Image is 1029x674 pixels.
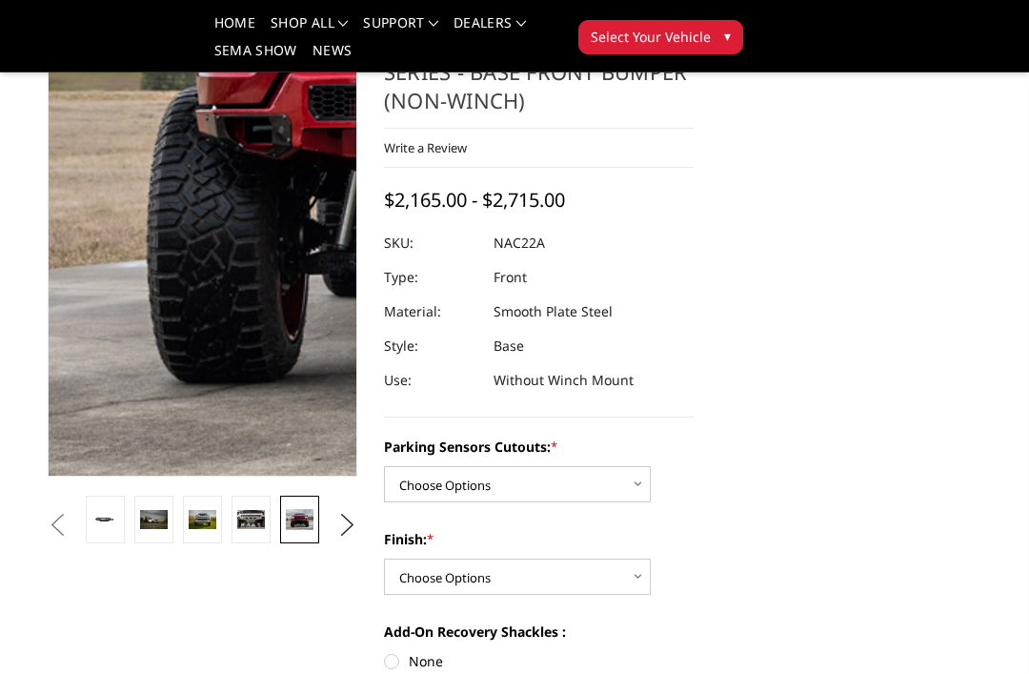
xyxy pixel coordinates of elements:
a: News [313,44,352,71]
a: Home [214,16,255,44]
a: shop all [271,16,348,44]
dd: Smooth Plate Steel [494,295,613,329]
dt: Type: [384,260,479,295]
span: ▾ [724,26,731,46]
label: Finish: [384,529,694,549]
a: SEMA Show [214,44,297,71]
span: Select Your Vehicle [591,27,711,47]
dt: Material: [384,295,479,329]
a: Write a Review [384,139,467,156]
iframe: Chat Widget [934,582,1029,674]
button: Select Your Vehicle [578,20,743,54]
button: Previous [43,511,71,540]
label: Add-On Recovery Shackles : [384,622,694,642]
img: 2022-2025 Chevrolet Silverado 1500 - Freedom Series - Base Front Bumper (non-winch) [237,510,265,528]
dt: Use: [384,363,479,398]
label: Parking Sensors Cutouts: [384,437,694,457]
dd: Base [494,329,524,363]
dd: Without Winch Mount [494,363,634,398]
img: 2022-2025 Chevrolet Silverado 1500 - Freedom Series - Base Front Bumper (non-winch) [140,510,168,528]
a: Dealers [454,16,526,44]
button: Next [333,511,362,540]
img: 2022-2025 Chevrolet Silverado 1500 - Freedom Series - Base Front Bumper (non-winch) [286,509,313,531]
img: 2022-2025 Chevrolet Silverado 1500 - Freedom Series - Base Front Bumper (non-winch) [189,510,216,528]
dt: SKU: [384,226,479,260]
label: None [384,651,694,671]
a: Support [363,16,438,44]
dd: NAC22A [494,226,545,260]
span: $2,165.00 - $2,715.00 [384,187,565,213]
dt: Style: [384,329,479,363]
dd: Front [494,260,527,295]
